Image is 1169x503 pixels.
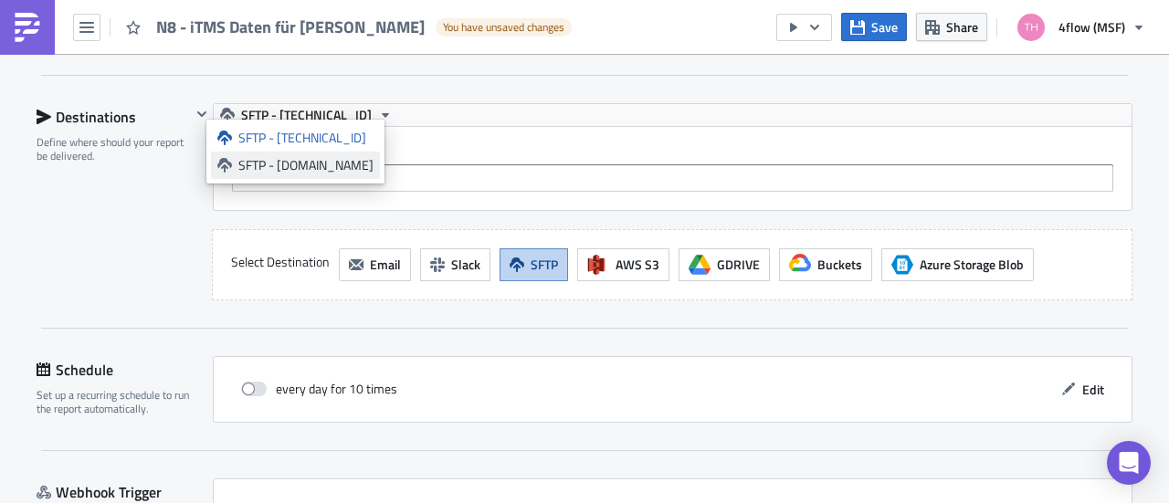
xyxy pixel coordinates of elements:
button: SFTP [500,248,568,281]
span: Edit [1082,380,1104,399]
button: Save [841,13,907,41]
span: Azure Storage Blob [891,254,913,276]
span: Buckets [817,255,862,274]
img: PushMetrics [13,13,42,42]
span: GDRIVE [717,255,760,274]
span: 4flow (MSF) [1058,17,1125,37]
button: Buckets [779,248,872,281]
div: every day for 10 times [241,375,397,403]
label: Path [232,143,1113,160]
span: Save [871,17,898,37]
span: SFTP [531,255,558,274]
span: AWS S3 [616,255,659,274]
button: AWS S3 [577,248,669,281]
button: Azure Storage BlobAzure Storage Blob [881,248,1034,281]
span: You have unsaved changes [443,20,564,35]
span: Email [370,255,401,274]
button: 4flow (MSF) [1006,7,1155,47]
span: Share [946,17,978,37]
div: Open Intercom Messenger [1107,441,1151,485]
label: Select Destination [231,248,330,276]
button: GDRIVE [679,248,770,281]
button: Slack [420,248,490,281]
button: Share [916,13,987,41]
div: Set up a recurring schedule to run the report automatically. [37,388,201,416]
div: SFTP - [TECHNICAL_ID] [238,129,374,147]
span: N8 - iTMS Daten für [PERSON_NAME] [156,15,427,39]
div: Schedule [37,356,213,383]
div: Define where should your report be delivered. [37,135,191,163]
button: Edit [1052,375,1113,403]
span: SFTP - [TECHNICAL_ID] [241,104,372,126]
span: Slack [451,255,480,274]
button: Email [339,248,411,281]
button: Hide content [191,103,213,125]
div: SFTP - [DOMAIN_NAME] [238,156,374,174]
button: SFTP - [TECHNICAL_ID] [214,104,399,126]
div: Destinations [37,103,191,131]
span: Azure Storage Blob [920,255,1024,274]
img: Avatar [1016,12,1047,43]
